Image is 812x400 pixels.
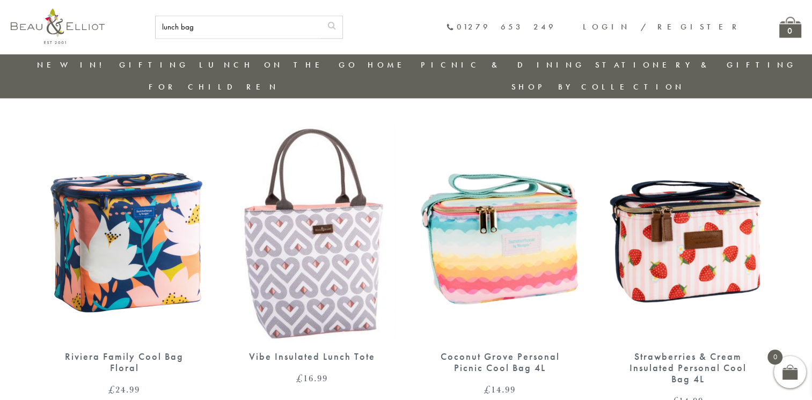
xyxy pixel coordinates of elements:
a: New in! [37,60,109,70]
input: SEARCH [156,16,321,38]
img: Strawberries & Cream Insulated Personal Cool Bag 4L [605,126,771,340]
a: 0 [779,17,801,38]
div: Riviera Family Cool Bag Floral [60,351,189,373]
span: £ [484,383,491,396]
a: Stationery & Gifting [595,60,796,70]
a: Picnic & Dining [421,60,585,70]
div: Coconut Grove Personal Picnic Cool Bag 4L [436,351,565,373]
bdi: 16.99 [296,372,328,384]
img: VIBE Lunch Bag [229,126,396,340]
a: For Children [149,82,279,92]
a: Home [368,60,411,70]
bdi: 24.99 [108,383,140,396]
img: Coconut Grove Personal Picnic Cool Bag 4L [417,126,583,340]
a: 01279 653 249 [446,23,556,32]
span: £ [296,372,303,384]
a: VIBE Lunch Bag Vibe Insulated Lunch Tote £16.99 [229,126,396,383]
a: Riviera Family Cool Bag Floral Riviera Family Cool Bag Floral £24.99 [41,126,208,394]
a: Shop by collection [511,82,685,92]
a: Coconut Grove Personal Picnic Cool Bag 4L Coconut Grove Personal Picnic Cool Bag 4L £14.99 [417,126,583,394]
span: £ [108,383,115,396]
a: Gifting [119,60,189,70]
img: Riviera Family Cool Bag Floral [41,126,208,340]
a: Login / Register [583,21,742,32]
div: Vibe Insulated Lunch Tote [248,351,377,362]
bdi: 14.99 [484,383,516,396]
img: logo [11,8,105,44]
span: 0 [767,350,782,365]
a: Lunch On The Go [199,60,358,70]
div: Strawberries & Cream Insulated Personal Cool Bag 4L [624,351,752,384]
